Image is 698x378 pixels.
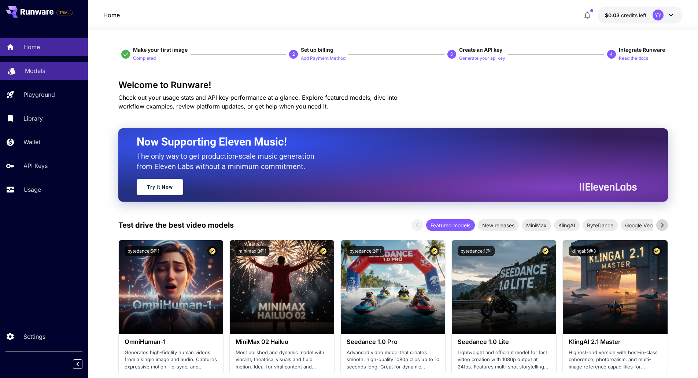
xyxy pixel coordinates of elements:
div: ByteDance [583,219,618,231]
p: The only way to get production-scale music generation from Eleven Labs without a minimum commitment. [137,151,320,172]
span: Integrate Runware [619,47,665,53]
p: Generate your api key [459,55,505,62]
img: alt [230,240,334,334]
p: Library [23,114,43,123]
h3: OmniHuman‑1 [125,338,217,345]
img: alt [452,240,556,334]
div: Google Veo [621,219,657,231]
p: Settings [23,332,45,341]
button: Completed [133,54,156,62]
p: API Keys [23,161,48,170]
span: $0.03 [605,12,621,18]
img: alt [563,240,667,334]
span: Set up billing [301,47,333,53]
button: Collapse sidebar [73,359,82,369]
h3: Seedance 1.0 Pro [347,338,439,345]
div: Featured models [426,219,475,231]
span: Check out your usage stats and API key performance at a glance. Explore featured models, dive int... [118,94,398,110]
span: Create an API key [459,47,502,53]
h2: Now Supporting Eleven Music! [137,135,631,149]
button: Certified Model – Vetted for best performance and includes a commercial license. [652,246,662,256]
p: 3 [450,51,453,58]
span: credits left [621,12,647,18]
div: New releases [478,219,519,231]
p: Wallet [23,137,40,146]
p: Home [23,43,40,51]
span: Add your payment card to enable full platform functionality. [56,8,73,17]
p: Models [25,66,45,75]
h3: MiniMax 02 Hailuo [236,338,328,345]
h3: KlingAI 2.1 Master [569,338,661,345]
p: Add Payment Method [301,55,346,62]
div: KlingAI [554,219,580,231]
p: Advanced video model that creates smooth, high-quality 1080p clips up to 10 seconds long. Great f... [347,349,439,371]
button: bytedance:1@1 [458,246,495,256]
p: Most polished and dynamic model with vibrant, theatrical visuals and fluid motion. Ideal for vira... [236,349,328,371]
p: Test drive the best video models [118,220,234,231]
button: Generate your api key [459,54,505,62]
img: alt [119,240,223,334]
p: 2 [292,51,295,58]
button: bytedance:2@1 [347,246,384,256]
p: Lightweight and efficient model for fast video creation with 1080p output at 24fps. Features mult... [458,349,550,371]
button: Certified Model – Vetted for best performance and includes a commercial license. [540,246,550,256]
div: $0.0322 [605,11,647,19]
span: MiniMax [522,221,551,229]
span: ByteDance [583,221,618,229]
button: bytedance:5@1 [125,246,162,256]
p: Generates high-fidelity human videos from a single image and audio. Captures expressive motion, l... [125,349,217,371]
p: Highest-end version with best-in-class coherence, photorealism, and multi-image reference capabil... [569,349,661,371]
span: Featured models [426,221,475,229]
h3: Welcome to Runware! [118,80,668,90]
div: Collapse sidebar [78,357,88,371]
p: Playground [23,90,55,99]
span: Make your first image [133,47,188,53]
img: alt [341,240,445,334]
button: Add Payment Method [301,54,346,62]
a: Try It Now [137,179,183,195]
button: $0.0322YY [598,7,683,23]
nav: breadcrumb [103,11,120,19]
div: YY [653,10,664,21]
div: MiniMax [522,219,551,231]
a: Home [103,11,120,19]
button: Certified Model – Vetted for best performance and includes a commercial license. [207,246,217,256]
button: Certified Model – Vetted for best performance and includes a commercial license. [429,246,439,256]
button: klingai:5@3 [569,246,599,256]
p: Completed [133,55,156,62]
button: minimax:3@1 [236,246,269,256]
p: Read the docs [619,55,648,62]
button: Certified Model – Vetted for best performance and includes a commercial license. [318,246,328,256]
p: Usage [23,185,41,194]
span: Google Veo [621,221,657,229]
span: New releases [478,221,519,229]
span: KlingAI [554,221,580,229]
button: Read the docs [619,54,648,62]
p: 4 [610,51,613,58]
span: TRIAL [57,10,72,15]
h3: Seedance 1.0 Lite [458,338,550,345]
